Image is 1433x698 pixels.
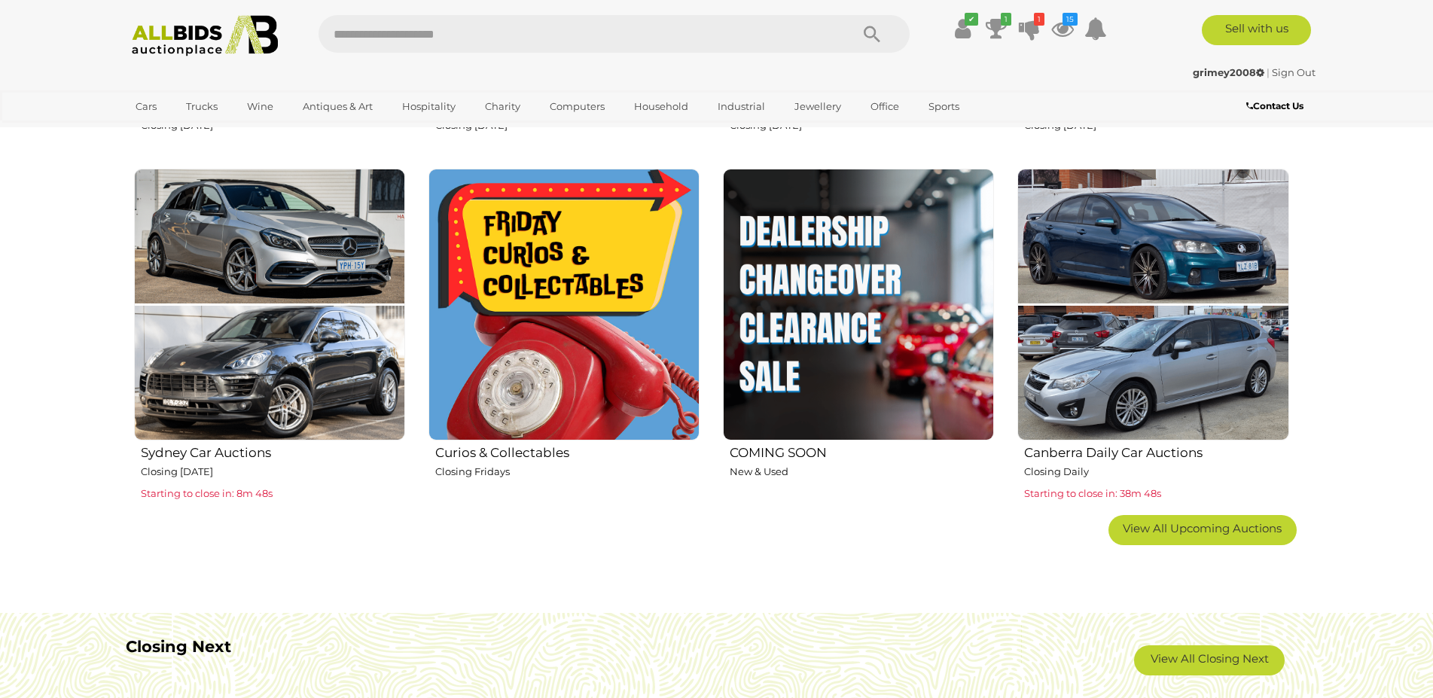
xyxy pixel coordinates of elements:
[1108,515,1297,545] a: View All Upcoming Auctions
[1246,100,1303,111] b: Contact Us
[1193,66,1267,78] a: grimey2008
[785,94,851,119] a: Jewellery
[428,169,700,440] img: Curios & Collectables
[723,169,994,440] img: COMING SOON
[475,94,530,119] a: Charity
[624,94,698,119] a: Household
[730,442,994,460] h2: COMING SOON
[141,463,405,480] p: Closing [DATE]
[1018,15,1041,42] a: 1
[1024,463,1288,480] p: Closing Daily
[1063,13,1078,26] i: 15
[834,15,910,53] button: Search
[1123,521,1282,535] span: View All Upcoming Auctions
[141,442,405,460] h2: Sydney Car Auctions
[1267,66,1270,78] span: |
[435,463,700,480] p: Closing Fridays
[919,94,969,119] a: Sports
[708,94,775,119] a: Industrial
[392,94,465,119] a: Hospitality
[1202,15,1311,45] a: Sell with us
[1034,13,1044,26] i: 1
[1246,98,1307,114] a: Contact Us
[1017,168,1288,503] a: Canberra Daily Car Auctions Closing Daily Starting to close in: 38m 48s
[1051,15,1074,42] a: 15
[176,94,227,119] a: Trucks
[965,13,978,26] i: ✔
[141,487,273,499] span: Starting to close in: 8m 48s
[730,463,994,480] p: New & Used
[1024,487,1161,499] span: Starting to close in: 38m 48s
[952,15,974,42] a: ✔
[123,15,287,56] img: Allbids.com.au
[126,119,252,144] a: [GEOGRAPHIC_DATA]
[428,168,700,503] a: Curios & Collectables Closing Fridays
[985,15,1008,42] a: 1
[540,94,614,119] a: Computers
[134,169,405,440] img: Sydney Car Auctions
[1134,645,1285,675] a: View All Closing Next
[133,168,405,503] a: Sydney Car Auctions Closing [DATE] Starting to close in: 8m 48s
[1193,66,1264,78] strong: grimey2008
[1024,442,1288,460] h2: Canberra Daily Car Auctions
[126,637,231,656] b: Closing Next
[435,442,700,460] h2: Curios & Collectables
[1272,66,1316,78] a: Sign Out
[1017,169,1288,440] img: Canberra Daily Car Auctions
[126,94,166,119] a: Cars
[237,94,283,119] a: Wine
[1001,13,1011,26] i: 1
[293,94,383,119] a: Antiques & Art
[861,94,909,119] a: Office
